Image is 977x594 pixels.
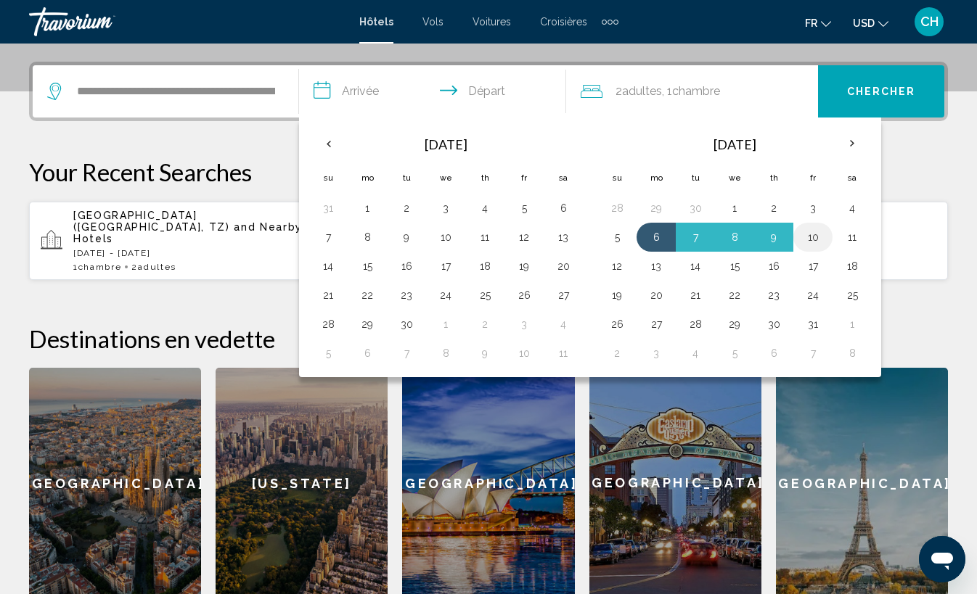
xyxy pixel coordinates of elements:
button: Day 5 [605,227,629,247]
button: Day 19 [512,256,536,276]
button: Day 10 [801,227,825,247]
button: Day 1 [434,314,457,334]
button: Day 22 [356,285,379,305]
th: [DATE] [348,127,544,162]
h2: Destinations en vedette [29,324,948,353]
button: Day 2 [762,198,785,218]
button: Chercher [818,65,944,117]
button: Day 6 [552,198,575,218]
button: Day 30 [684,198,707,218]
button: Day 9 [762,227,785,247]
button: Day 28 [605,198,629,218]
button: Day 8 [841,343,864,363]
button: Day 15 [723,256,746,276]
button: Day 31 [801,314,825,334]
button: Day 30 [762,314,785,334]
button: Day 3 [645,343,668,363]
button: Day 3 [434,198,457,218]
button: Day 28 [684,314,707,334]
span: fr [805,17,817,29]
button: Day 5 [316,343,340,363]
span: 2 [131,262,176,272]
button: Day 9 [395,227,418,247]
a: Vols [422,16,443,28]
span: Chambre [672,84,720,98]
a: Travorium [29,7,345,36]
button: Day 20 [552,256,575,276]
button: Day 17 [434,256,457,276]
button: Day 11 [841,227,864,247]
button: Day 8 [356,227,379,247]
button: Day 1 [356,198,379,218]
button: Day 16 [395,256,418,276]
span: Chercher [847,86,916,98]
span: Croisières [540,16,587,28]
button: Day 24 [434,285,457,305]
button: Day 27 [645,314,668,334]
button: Day 2 [473,314,496,334]
span: Adultes [622,84,662,98]
button: Day 29 [723,314,746,334]
iframe: Bouton de lancement de la fenêtre de messagerie [919,536,965,582]
button: Day 5 [723,343,746,363]
button: Extra navigation items [602,10,618,33]
button: Day 17 [801,256,825,276]
button: Day 23 [762,285,785,305]
span: 1 [73,262,121,272]
button: Day 12 [512,227,536,247]
button: Day 7 [395,343,418,363]
button: Day 4 [473,198,496,218]
button: Day 13 [645,256,668,276]
button: Day 4 [552,314,575,334]
button: Day 25 [841,285,864,305]
span: Chambre [78,262,122,272]
span: CH [920,15,939,29]
span: , 1 [662,81,720,102]
button: Day 27 [552,285,575,305]
button: Day 26 [512,285,536,305]
button: Day 10 [512,343,536,363]
button: Day 9 [473,343,496,363]
button: Day 6 [356,343,379,363]
span: USD [853,17,875,29]
span: 2 [616,81,662,102]
span: and Nearby Hotels [73,221,303,244]
button: Day 20 [645,285,668,305]
button: Day 26 [605,314,629,334]
button: Day 1 [723,198,746,218]
button: Day 29 [645,198,668,218]
button: Day 21 [684,285,707,305]
span: Adultes [138,262,176,272]
button: Day 6 [645,227,668,247]
button: Day 25 [473,285,496,305]
button: Change currency [853,12,888,33]
div: Search widget [33,65,944,117]
button: Day 28 [316,314,340,334]
button: User Menu [910,7,948,37]
p: [DATE] - [DATE] [73,248,314,258]
button: Day 10 [434,227,457,247]
button: Day 6 [762,343,785,363]
button: Day 23 [395,285,418,305]
button: Check in and out dates [299,65,565,117]
button: Day 15 [356,256,379,276]
button: Day 2 [605,343,629,363]
button: Day 18 [473,256,496,276]
a: Voitures [473,16,511,28]
a: Hôtels [359,16,393,28]
button: [GEOGRAPHIC_DATA] ([GEOGRAPHIC_DATA], TZ) and Nearby Hotels[DATE] - [DATE]1Chambre2Adultes [29,201,326,281]
button: Day 18 [841,256,864,276]
button: Day 11 [552,343,575,363]
button: Day 8 [723,227,746,247]
button: Day 30 [395,314,418,334]
button: Day 29 [356,314,379,334]
button: Next month [833,127,872,160]
button: Day 14 [316,256,340,276]
button: Previous month [308,127,348,160]
button: Day 5 [512,198,536,218]
button: Day 2 [395,198,418,218]
button: Day 7 [801,343,825,363]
